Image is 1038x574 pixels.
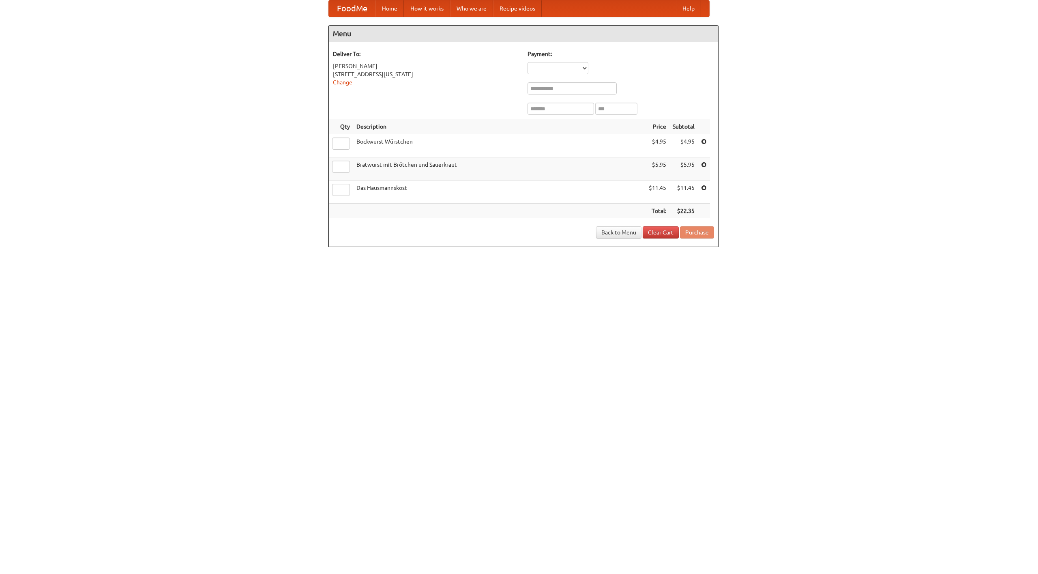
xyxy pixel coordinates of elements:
[646,204,669,219] th: Total:
[404,0,450,17] a: How it works
[676,0,701,17] a: Help
[333,62,519,70] div: [PERSON_NAME]
[493,0,542,17] a: Recipe videos
[329,0,375,17] a: FoodMe
[643,226,679,239] a: Clear Cart
[375,0,404,17] a: Home
[333,50,519,58] h5: Deliver To:
[333,79,352,86] a: Change
[669,181,698,204] td: $11.45
[680,226,714,239] button: Purchase
[353,181,646,204] td: Das Hausmannskost
[333,70,519,78] div: [STREET_ADDRESS][US_STATE]
[329,26,718,42] h4: Menu
[646,181,669,204] td: $11.45
[329,119,353,134] th: Qty
[353,119,646,134] th: Description
[646,134,669,157] td: $4.95
[669,157,698,181] td: $5.95
[669,134,698,157] td: $4.95
[669,204,698,219] th: $22.35
[646,157,669,181] td: $5.95
[528,50,714,58] h5: Payment:
[646,119,669,134] th: Price
[596,226,641,239] a: Back to Menu
[669,119,698,134] th: Subtotal
[353,134,646,157] td: Bockwurst Würstchen
[450,0,493,17] a: Who we are
[353,157,646,181] td: Bratwurst mit Brötchen und Sauerkraut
